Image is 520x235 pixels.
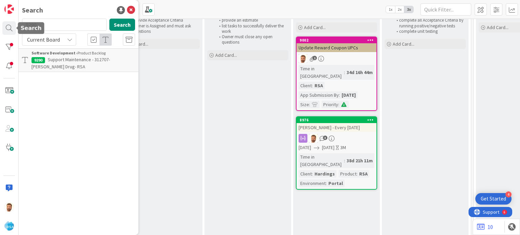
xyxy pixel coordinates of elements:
div: RSA [313,82,325,89]
div: [PERSON_NAME] - Every [DATE] [297,123,376,132]
div: 3M [340,144,346,151]
span: : [356,170,357,178]
span: : [312,170,313,178]
span: Support Maintenance - 312707-[PERSON_NAME] Drug- RSA [31,56,110,70]
div: Priority [322,101,338,108]
h5: Search [21,25,42,31]
div: 9002Update Reward Coupon UPCs [297,37,376,52]
b: Software Development › [31,50,78,55]
a: 10 [477,223,493,231]
span: : [339,91,340,99]
span: 1x [386,6,395,13]
span: Support [14,1,31,9]
div: Portal [327,180,345,187]
span: [DATE] [322,144,334,151]
a: Software Development ›Product Backlog9290Support Maintenance - 312707-[PERSON_NAME] Drug- RSA [19,48,138,72]
img: AS [309,134,318,143]
div: App Submission By [299,91,339,99]
span: : [338,101,339,108]
div: Product Backlog [31,50,135,56]
input: Quick Filter... [420,3,471,16]
span: : [344,69,345,76]
span: Add Card... [487,24,508,30]
span: 2x [395,6,404,13]
img: Visit kanbanzone.com [4,4,14,14]
div: Time in [GEOGRAPHIC_DATA] [299,65,344,80]
img: avatar [4,221,14,231]
div: Open Get Started checklist, remaining modules: 4 [475,193,512,205]
div: 9002 [300,38,376,43]
li: list tasks to successfully deliver the work [215,23,287,34]
span: Add Card... [304,24,326,30]
div: Size [299,101,309,108]
div: Client [299,82,312,89]
div: Update Reward Coupon UPCs [297,43,376,52]
div: 6 [35,3,37,8]
img: AS [4,202,14,212]
span: : [326,180,327,187]
div: Product [339,170,356,178]
span: 3 [323,136,327,140]
span: [DATE] [299,144,311,151]
div: 8976[PERSON_NAME] - Every [DATE] [297,117,376,132]
li: Owner must close any open questions [215,34,287,45]
span: Current Board [27,36,60,43]
div: [DATE] [340,91,357,99]
div: 38d 21h 11m [345,157,374,164]
li: complete unit testing [393,29,465,34]
div: 4 [505,191,512,197]
li: complete all Acceptance Criteria by running positive/negative tests [393,18,465,29]
div: 8976 [300,118,376,122]
button: Search [109,19,135,31]
div: Search [22,5,43,15]
div: Hardings [313,170,337,178]
span: : [344,157,345,164]
div: Time in [GEOGRAPHIC_DATA] [299,153,344,168]
div: 8976 [297,117,376,123]
div: Environment [299,180,326,187]
div: 9290 [31,57,45,63]
div: AS [297,134,376,143]
input: Search for title... [22,19,107,31]
span: Add Card... [393,41,414,47]
span: : [309,101,310,108]
a: 9002Update Reward Coupon UPCsASTime in [GEOGRAPHIC_DATA]:34d 16h 44mClient:RSAApp Submission By:[... [296,37,377,111]
span: : [312,82,313,89]
div: AS [297,54,376,63]
a: 8976[PERSON_NAME] - Every [DATE]AS[DATE][DATE]3MTime in [GEOGRAPHIC_DATA]:38d 21h 11mClient:Hardi... [296,116,377,190]
li: provide Acceptance Criteria [127,18,199,23]
span: 3x [404,6,413,13]
div: RSA [357,170,369,178]
div: Get Started [481,195,506,202]
li: provide an estimate [215,18,287,23]
div: 9002 [297,37,376,43]
span: Add Card... [215,52,237,58]
li: Owner is Assigned and must ask questions [127,23,199,34]
img: AS [299,54,307,63]
div: Client [299,170,312,178]
div: 34d 16h 44m [345,69,374,76]
span: 1 [312,56,317,60]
